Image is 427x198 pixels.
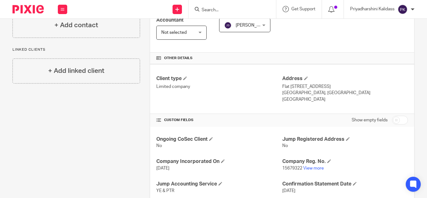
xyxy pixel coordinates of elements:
span: Not selected [161,30,187,35]
span: Other details [164,56,193,61]
h4: Company Reg. No. [282,158,408,165]
span: No [156,144,162,148]
h4: Client type [156,75,282,82]
img: svg%3E [398,4,408,14]
p: Linked clients [13,47,140,52]
h4: + Add contact [54,20,98,30]
span: No [282,144,288,148]
h4: Company Incorporated On [156,158,282,165]
span: 15679322 [282,166,302,170]
label: Show empty fields [352,117,388,123]
span: [DATE] [282,189,295,193]
p: Limited company [156,84,282,90]
h4: Jump Registered Address [282,136,408,143]
img: Pixie [13,5,44,13]
h4: CUSTOM FIELDS [156,118,282,123]
span: YE & PTR [156,189,174,193]
h4: Jump Accounting Service [156,181,282,187]
span: Get Support [291,7,315,11]
h4: Confirmation Statement Date [282,181,408,187]
a: View more [303,166,324,170]
img: svg%3E [224,22,232,29]
input: Search [201,8,257,13]
p: Priyadharshini Kalidass [350,6,394,12]
p: Flat [STREET_ADDRESS] [282,84,408,90]
h4: + Add linked client [48,66,104,76]
span: [PERSON_NAME] [236,23,270,28]
h4: Address [282,75,408,82]
p: [GEOGRAPHIC_DATA] [282,96,408,103]
h4: Ongoing CoSec Client [156,136,282,143]
p: [GEOGRAPHIC_DATA], [GEOGRAPHIC_DATA] [282,90,408,96]
span: [DATE] [156,166,169,170]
